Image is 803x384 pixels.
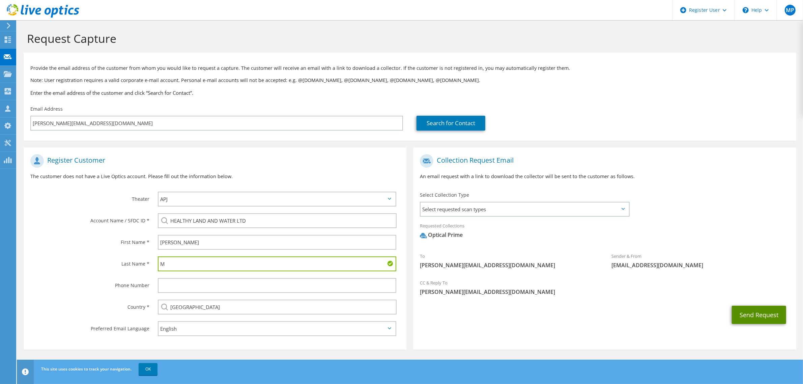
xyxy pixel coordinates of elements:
label: Email Address [30,106,63,112]
label: Last Name * [30,256,149,267]
svg: \n [743,7,749,13]
p: The customer does not have a Live Optics account. Please fill out the information below. [30,173,400,180]
h1: Request Capture [27,31,790,46]
div: Optical Prime [420,231,463,239]
a: OK [139,363,157,375]
h3: Enter the email address of the customer and click “Search for Contact”. [30,89,790,97]
label: Theater [30,192,149,202]
span: [EMAIL_ADDRESS][DOMAIN_NAME] [611,262,790,269]
a: Search for Contact [417,116,485,131]
label: Preferred Email Language [30,321,149,332]
button: Send Request [732,306,786,324]
span: This site uses cookies to track your navigation. [41,366,132,372]
span: Select requested scan types [421,202,628,216]
span: [PERSON_NAME][EMAIL_ADDRESS][DOMAIN_NAME] [420,262,598,269]
h1: Collection Request Email [420,154,786,168]
span: [PERSON_NAME][EMAIL_ADDRESS][DOMAIN_NAME] [420,288,789,296]
label: Phone Number [30,278,149,289]
div: CC & Reply To [413,276,796,299]
h1: Register Customer [30,154,396,168]
label: First Name * [30,235,149,246]
div: Sender & From [605,249,796,272]
p: An email request with a link to download the collector will be sent to the customer as follows. [420,173,789,180]
span: MP [785,5,796,16]
div: To [413,249,605,272]
div: Requested Collections [413,219,796,246]
label: Select Collection Type [420,192,469,198]
label: Account Name / SFDC ID * [30,213,149,224]
label: Country * [30,300,149,310]
p: Provide the email address of the customer from whom you would like to request a capture. The cust... [30,64,790,72]
p: Note: User registration requires a valid corporate e-mail account. Personal e-mail accounts will ... [30,77,790,84]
